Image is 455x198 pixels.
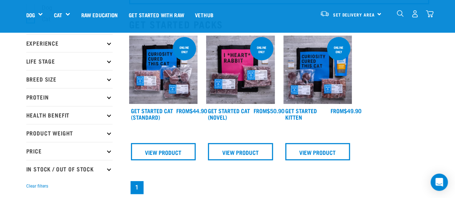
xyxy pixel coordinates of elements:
p: Life Stage [26,52,113,70]
p: Health Benefit [26,106,113,124]
a: Page 1 [131,181,144,194]
a: Cat [54,11,62,19]
div: $49.90 [331,107,361,114]
img: NSP Kitten Update [283,36,352,104]
div: $50.90 [253,107,284,114]
a: Get Started Cat (Novel) [208,109,250,119]
div: online only [250,42,273,57]
button: Clear filters [26,183,48,189]
img: van-moving.png [320,10,329,17]
a: Get Started Cat (Standard) [131,109,173,119]
a: Raw Education [76,0,123,29]
p: Breed Size [26,70,113,88]
p: Price [26,142,113,160]
p: Experience [26,34,113,52]
img: home-icon@2x.png [426,10,433,18]
img: home-icon-1@2x.png [397,10,404,17]
div: online only [173,42,196,57]
div: online only [327,42,350,57]
nav: pagination [129,180,429,195]
a: Get Started Kitten [285,109,317,119]
a: View Product [208,143,273,160]
p: Product Weight [26,124,113,142]
img: Assortment Of Raw Essential Products For Cats Including, Blue And Black Tote Bag With "Curiosity ... [129,36,198,104]
span: FROM [253,109,267,112]
a: View Product [131,143,196,160]
span: Set Delivery Area [333,13,375,16]
p: In Stock / Out Of Stock [26,160,113,178]
a: Dog [26,11,35,19]
p: Protein [26,88,113,106]
a: View Product [285,143,350,160]
span: FROM [331,109,344,112]
span: FROM [176,109,190,112]
img: user.png [411,10,419,18]
div: $44.90 [176,107,207,114]
img: Assortment Of Raw Essential Products For Cats Including, Pink And Black Tote Bag With "I *Heart* ... [206,36,275,104]
a: Vethub [190,0,219,29]
div: Open Intercom Messenger [431,174,448,191]
a: Get started with Raw [123,0,190,29]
